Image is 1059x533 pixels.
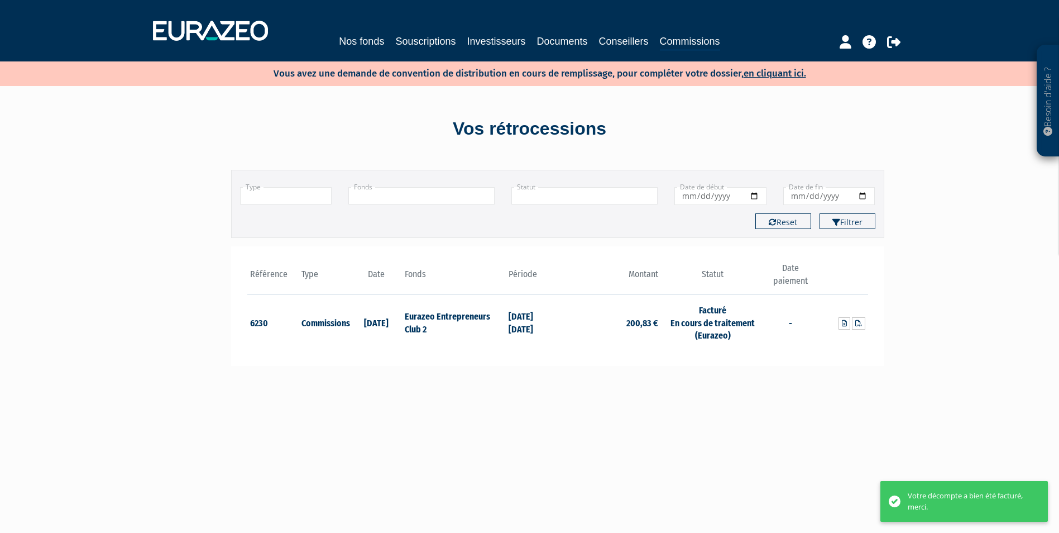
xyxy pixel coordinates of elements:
td: Eurazeo Entrepreneurs Club 2 [402,294,505,350]
th: Référence [247,262,299,294]
td: [DATE] [351,294,402,350]
a: en cliquant ici. [744,68,806,79]
th: Période [506,262,558,294]
a: Souscriptions [395,34,456,49]
div: Vos rétrocessions [212,116,848,142]
td: Facturé En cours de traitement (Eurazeo) [661,294,764,350]
a: Investisseurs [467,34,525,49]
td: 200,83 € [558,294,661,350]
a: Nos fonds [339,34,384,49]
th: Type [299,262,351,294]
img: 1732889491-logotype_eurazeo_blanc_rvb.png [153,21,268,41]
div: Votre décompte a bien été facturé, merci. [908,491,1031,512]
td: - [764,294,816,350]
button: Reset [755,213,811,229]
a: Conseillers [599,34,649,49]
p: Besoin d'aide ? [1042,51,1055,151]
th: Montant [558,262,661,294]
th: Date [351,262,402,294]
button: Filtrer [820,213,875,229]
p: Vous avez une demande de convention de distribution en cours de remplissage, pour compléter votre... [241,64,806,80]
th: Fonds [402,262,505,294]
th: Statut [661,262,764,294]
a: Documents [537,34,588,49]
a: Commissions [660,34,720,51]
td: [DATE] [DATE] [506,294,558,350]
td: Commissions [299,294,351,350]
td: 6230 [247,294,299,350]
th: Date paiement [764,262,816,294]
